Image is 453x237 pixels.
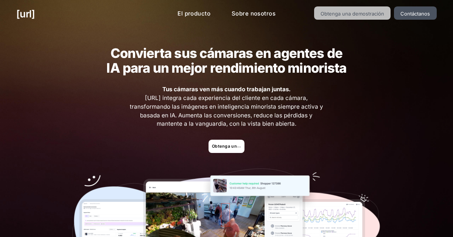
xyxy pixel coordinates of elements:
[162,86,291,93] font: Tus cámaras ven más cuando trabajan juntas.
[209,140,244,153] a: Obtenga una demostración
[400,11,430,17] font: Contáctanos
[226,6,282,21] a: Sobre nosotros
[314,6,391,20] a: Obtenga una demostración
[130,94,323,127] font: [URL] integra cada experiencia del cliente en cada cámara, transformando las imágenes en intelige...
[212,143,270,148] font: Obtenga una demostración
[394,6,437,20] a: Contáctanos
[106,45,346,76] font: Convierta sus cámaras en agentes de IA para un mejor rendimiento minorista
[177,10,210,17] font: El producto
[16,8,35,20] font: [URL]
[321,11,384,17] font: Obtenga una demostración
[16,6,35,21] a: [URL]
[232,10,276,17] font: Sobre nosotros
[171,6,216,21] a: El producto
